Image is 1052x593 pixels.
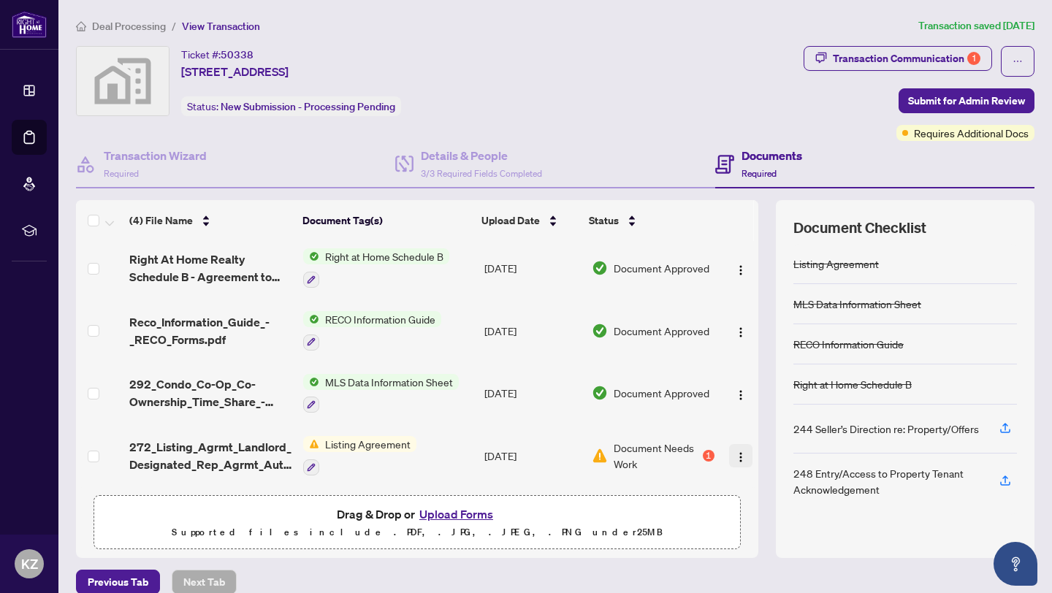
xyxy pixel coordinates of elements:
img: Document Status [592,260,608,276]
button: Logo [729,319,752,343]
img: Status Icon [303,374,319,390]
span: Drag & Drop orUpload FormsSupported files include .PDF, .JPG, .JPEG, .PNG under25MB [94,496,740,550]
span: Required [104,168,139,179]
img: svg%3e [77,47,169,115]
th: Status [583,200,717,241]
img: Document Status [592,385,608,401]
article: Transaction saved [DATE] [918,18,1034,34]
div: 1 [703,450,714,462]
span: Document Approved [614,260,709,276]
span: home [76,21,86,31]
button: Status IconRight at Home Schedule B [303,248,449,288]
span: Document Needs Work [614,440,700,472]
td: [DATE] [479,299,586,362]
span: Document Approved [614,323,709,339]
span: [STREET_ADDRESS] [181,63,289,80]
div: Right at Home Schedule B [793,376,912,392]
img: Logo [735,326,747,338]
td: [DATE] [479,237,586,299]
img: Document Status [592,448,608,464]
span: Drag & Drop or [337,505,498,524]
th: Document Tag(s) [297,200,476,241]
span: Right at Home Schedule B [319,248,449,264]
button: Logo [729,381,752,405]
span: Status [589,213,619,229]
td: [DATE] [479,424,586,487]
li: / [172,18,176,34]
img: Status Icon [303,311,319,327]
div: 1 [967,52,980,65]
span: Deal Processing [92,20,166,33]
div: 248 Entry/Access to Property Tenant Acknowledgement [793,465,982,497]
span: ellipsis [1013,56,1023,66]
span: Required [742,168,777,179]
span: 272_Listing_Agrmt_Landlord_Designated_Rep_Agrmt_Auth_to_Offer_for_Lease_-_PropTx-[PERSON_NAME].pdf [129,438,291,473]
span: 50338 [221,48,254,61]
button: Upload Forms [415,505,498,524]
span: Reco_Information_Guide_-_RECO_Forms.pdf [129,313,291,348]
button: Status IconMLS Data Information Sheet [303,374,459,413]
button: Status IconRECO Information Guide [303,311,441,351]
span: 3/3 Required Fields Completed [421,168,542,179]
div: Ticket #: [181,46,254,63]
img: Logo [735,389,747,401]
span: Listing Agreement [319,436,416,452]
img: Document Status [592,323,608,339]
div: Listing Agreement [793,256,879,272]
img: Status Icon [303,436,319,452]
span: RECO Information Guide [319,311,441,327]
p: Supported files include .PDF, .JPG, .JPEG, .PNG under 25 MB [103,524,731,541]
span: Document Approved [614,385,709,401]
h4: Documents [742,147,802,164]
button: Status IconListing Agreement [303,436,416,475]
span: New Submission - Processing Pending [221,100,395,113]
th: (4) File Name [123,200,297,241]
button: Logo [729,444,752,467]
th: Upload Date [476,200,582,241]
img: Status Icon [303,248,319,264]
div: Transaction Communication [833,47,980,70]
img: logo [12,11,47,38]
button: Transaction Communication1 [804,46,992,71]
span: MLS Data Information Sheet [319,374,459,390]
div: RECO Information Guide [793,336,904,352]
span: 292_Condo_Co-Op_Co-Ownership_Time_Share_-_Lease_Sub-Lease_MLS_Data_Information_Form_-_PropTx-[PER... [129,375,291,410]
div: Status: [181,96,401,116]
button: Submit for Admin Review [899,88,1034,113]
span: Submit for Admin Review [908,89,1025,112]
img: Logo [735,451,747,463]
span: (4) File Name [129,213,193,229]
span: Upload Date [481,213,540,229]
h4: Details & People [421,147,542,164]
h4: Transaction Wizard [104,147,207,164]
div: MLS Data Information Sheet [793,296,921,312]
span: Document Checklist [793,218,926,238]
span: Requires Additional Docs [914,125,1029,141]
span: KZ [21,554,38,574]
span: View Transaction [182,20,260,33]
img: Logo [735,264,747,276]
div: 244 Seller’s Direction re: Property/Offers [793,421,979,437]
button: Open asap [994,542,1037,586]
td: [DATE] [479,362,586,425]
button: Logo [729,256,752,280]
span: Right At Home Realty Schedule B - Agreement to Lease - Residential.pdf [129,250,291,286]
